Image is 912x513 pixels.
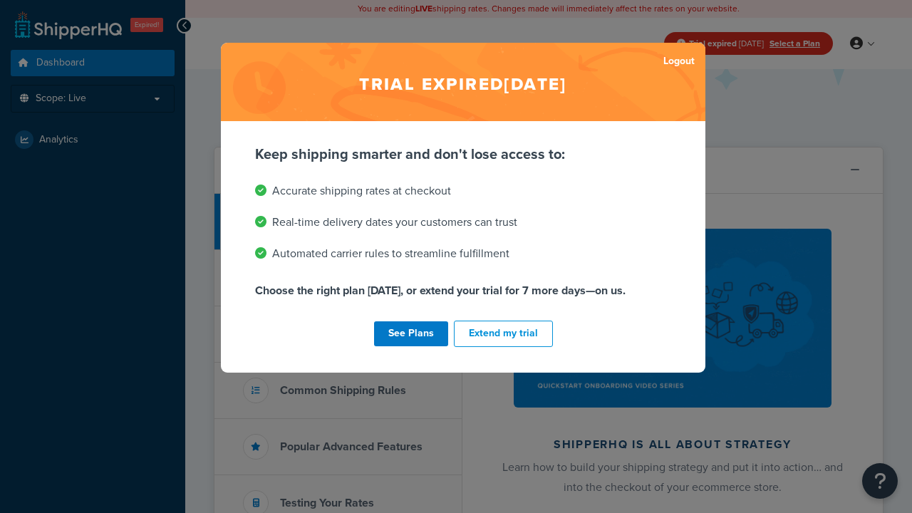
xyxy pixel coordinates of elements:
[374,321,448,346] a: See Plans
[255,181,671,201] li: Accurate shipping rates at checkout
[454,321,553,347] button: Extend my trial
[663,51,695,71] a: Logout
[221,43,705,121] h2: Trial expired [DATE]
[255,144,671,164] p: Keep shipping smarter and don't lose access to:
[255,212,671,232] li: Real-time delivery dates your customers can trust
[255,281,671,301] p: Choose the right plan [DATE], or extend your trial for 7 more days—on us.
[255,244,671,264] li: Automated carrier rules to streamline fulfillment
